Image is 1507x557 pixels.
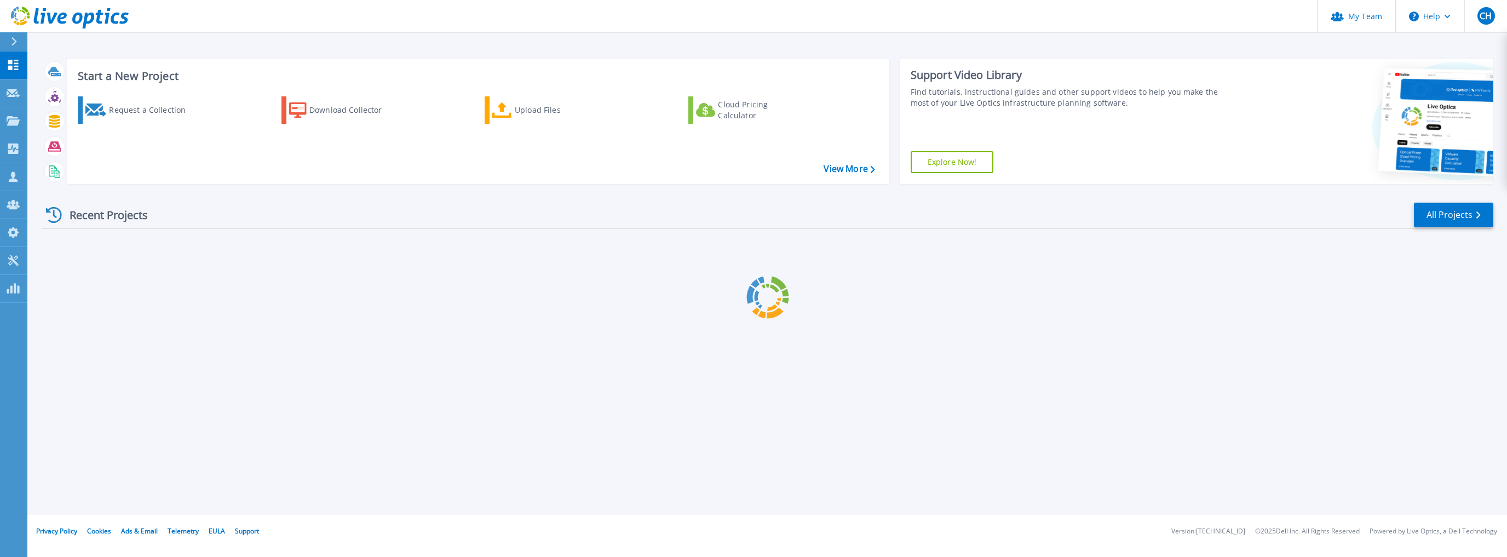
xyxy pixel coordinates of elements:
div: Request a Collection [109,99,197,121]
div: Recent Projects [42,202,163,228]
div: Support Video Library [911,68,1218,82]
div: Cloud Pricing Calculator [718,99,806,121]
a: Cookies [87,526,111,536]
li: © 2025 Dell Inc. All Rights Reserved [1255,528,1360,535]
span: CH [1480,12,1492,20]
a: Upload Files [485,96,607,124]
a: Explore Now! [911,151,994,173]
a: Cloud Pricing Calculator [688,96,810,124]
a: All Projects [1414,203,1493,227]
a: Support [235,526,259,536]
a: EULA [209,526,225,536]
div: Download Collector [309,99,397,121]
a: View More [824,164,875,174]
div: Upload Files [515,99,602,121]
a: Download Collector [281,96,404,124]
li: Version: [TECHNICAL_ID] [1171,528,1245,535]
a: Ads & Email [121,526,158,536]
li: Powered by Live Optics, a Dell Technology [1370,528,1497,535]
a: Telemetry [168,526,199,536]
a: Request a Collection [78,96,200,124]
a: Privacy Policy [36,526,77,536]
h3: Start a New Project [78,70,875,82]
div: Find tutorials, instructional guides and other support videos to help you make the most of your L... [911,87,1218,108]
